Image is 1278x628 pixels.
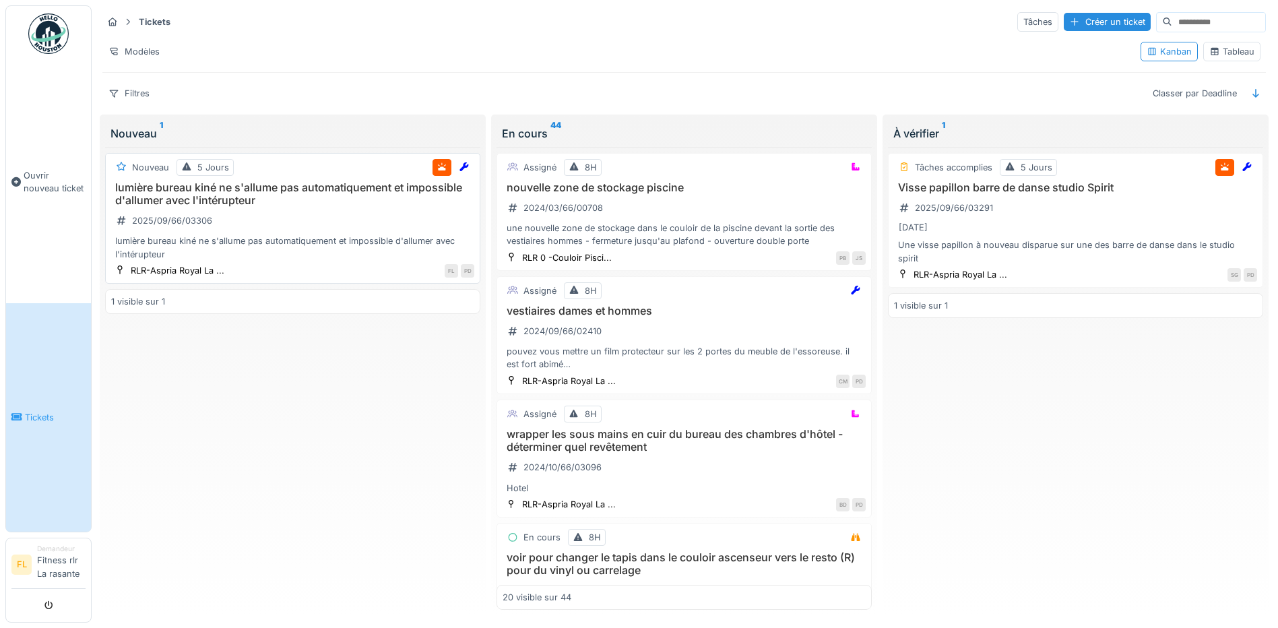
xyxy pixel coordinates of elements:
[852,498,866,511] div: PD
[585,284,597,297] div: 8H
[102,42,166,61] div: Modèles
[11,544,86,589] a: FL DemandeurFitness rlr La rasante
[197,161,229,174] div: 5 Jours
[6,61,91,303] a: Ouvrir nouveau ticket
[461,264,474,278] div: PD
[502,125,866,142] div: En cours
[111,295,165,308] div: 1 visible sur 1
[24,169,86,195] span: Ouvrir nouveau ticket
[894,181,1257,194] h3: Visse papillon barre de danse studio Spirit
[523,408,556,420] div: Assigné
[6,303,91,532] a: Tickets
[523,201,603,214] div: 2024/03/66/00708
[11,555,32,575] li: FL
[102,84,156,103] div: Filtres
[503,345,866,371] div: pouvez vous mettre un film protecteur sur les 2 portes du meuble de l'essoreuse. il est fort abim...
[110,125,475,142] div: Nouveau
[522,498,616,511] div: RLR-Aspria Royal La ...
[160,125,163,142] sup: 1
[503,551,866,577] h3: voir pour changer le tapis dans le couloir ascenseur vers le resto (R) pour du vinyl ou carrelage
[522,375,616,387] div: RLR-Aspria Royal La ...
[503,181,866,194] h3: nouvelle zone de stockage piscine
[585,161,597,174] div: 8H
[585,408,597,420] div: 8H
[1021,161,1052,174] div: 5 Jours
[942,125,945,142] sup: 1
[523,325,602,338] div: 2024/09/66/02410
[899,221,928,234] div: [DATE]
[522,251,612,264] div: RLR 0 -Couloir Pisci...
[1147,45,1192,58] div: Kanban
[523,461,602,474] div: 2024/10/66/03096
[894,299,948,312] div: 1 visible sur 1
[894,239,1257,264] div: Une visse papillon à nouveau disparue sur une des barre de danse dans le studio spirit
[893,125,1258,142] div: À vérifier
[503,305,866,317] h3: vestiaires dames et hommes
[1017,12,1058,32] div: Tâches
[1244,268,1257,282] div: PD
[132,214,212,227] div: 2025/09/66/03306
[836,251,850,265] div: PB
[1209,45,1254,58] div: Tableau
[503,591,571,604] div: 20 visible sur 44
[523,161,556,174] div: Assigné
[836,375,850,388] div: CM
[111,181,474,207] h3: lumière bureau kiné ne s'allume pas automatiquement et impossible d'allumer avec l'intérupteur
[1227,268,1241,282] div: SG
[589,531,601,544] div: 8H
[25,411,86,424] span: Tickets
[852,251,866,265] div: JS
[131,264,224,277] div: RLR-Aspria Royal La ...
[523,531,561,544] div: En cours
[915,201,993,214] div: 2025/09/66/03291
[503,482,866,495] div: Hotel
[503,428,866,453] h3: wrapper les sous mains en cuir du bureau des chambres d'hôtel - déterminer quel revêtement
[28,13,69,54] img: Badge_color-CXgf-gQk.svg
[133,15,176,28] strong: Tickets
[503,222,866,247] div: une nouvelle zone de stockage dans le couloir de la piscine devant la sortie des vestiaires homme...
[445,264,458,278] div: FL
[111,234,474,260] div: lumière bureau kiné ne s'allume pas automatiquement et impossible d'allumer avec l'intérupteur
[132,161,169,174] div: Nouveau
[37,544,86,586] li: Fitness rlr La rasante
[915,161,992,174] div: Tâches accomplies
[836,498,850,511] div: BD
[550,125,561,142] sup: 44
[914,268,1007,281] div: RLR-Aspria Royal La ...
[1064,13,1151,31] div: Créer un ticket
[37,544,86,554] div: Demandeur
[523,284,556,297] div: Assigné
[852,375,866,388] div: PD
[1147,84,1243,103] div: Classer par Deadline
